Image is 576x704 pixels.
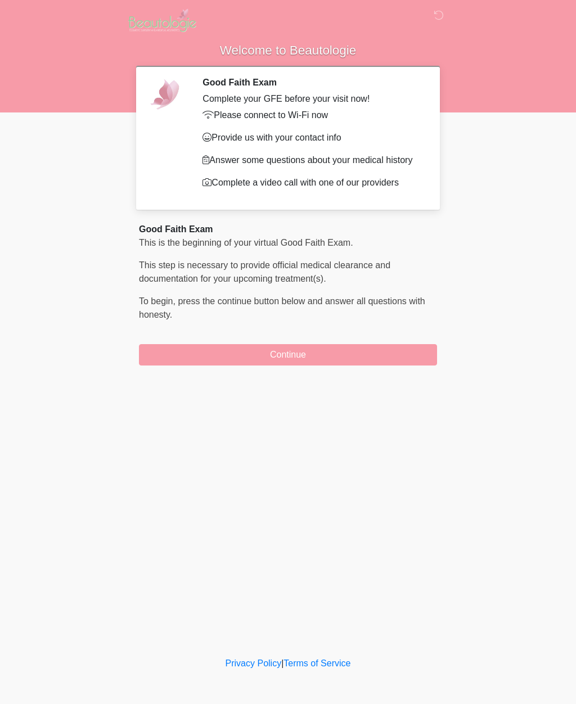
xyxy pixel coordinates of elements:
[139,223,437,236] div: Good Faith Exam
[139,344,437,365] button: Continue
[139,296,425,319] span: To begin, ﻿﻿﻿﻿﻿﻿press the continue button below and answer all questions with honesty.
[202,131,420,145] p: Provide us with your contact info
[128,8,196,32] img: Beautologie Logo
[202,77,420,88] h2: Good Faith Exam
[147,77,181,111] img: Agent Avatar
[202,109,420,122] p: Please connect to Wi-Fi now
[202,176,420,189] p: Complete a video call with one of our providers
[139,260,390,283] span: This step is necessary to provide official medical clearance and documentation for your upcoming ...
[226,658,282,668] a: Privacy Policy
[281,658,283,668] a: |
[202,92,420,106] div: Complete your GFE before your visit now!
[202,154,420,167] p: Answer some questions about your medical history
[283,658,350,668] a: Terms of Service
[139,238,353,247] span: This is the beginning of your virtual Good Faith Exam.
[130,40,445,61] h1: Welcome to Beautologie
